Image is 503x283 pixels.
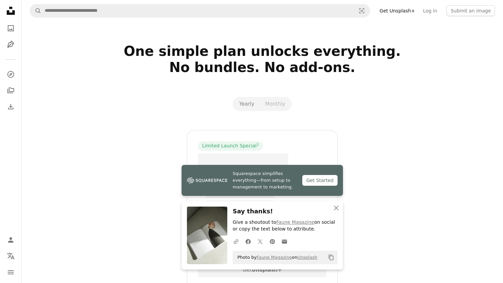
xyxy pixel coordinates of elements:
div: Get Started [302,175,338,186]
a: 1 [255,143,260,149]
form: Find visuals sitewide [30,4,370,17]
a: Log in / Sign up [4,233,17,247]
div: Limited Launch Special [198,141,263,151]
button: Yearly [234,98,260,110]
span: Photo by on [234,252,317,263]
a: Illustrations [4,38,17,51]
a: Share over email [278,235,291,248]
button: Search Unsplash [30,4,41,17]
strong: Unsplash+ [251,267,282,273]
span: – –––– ––––. [198,153,288,171]
div: Get [198,262,326,277]
button: Copy to clipboard [325,252,337,263]
a: Photos [4,22,17,35]
a: Explore [4,68,17,81]
a: Home — Unsplash [4,4,17,19]
span: Squarespace simplifies everything—from setup to management to marketing. [233,170,297,190]
a: Unsplash [297,255,317,260]
button: Visual search [354,4,370,17]
a: Share on Pinterest [266,235,278,248]
a: Collections [4,84,17,97]
button: Menu [4,266,17,279]
a: Share on Twitter [254,235,266,248]
img: file-1747939142011-51e5cc87e3c9 [187,175,227,185]
a: Get Unsplash+ [376,5,419,16]
button: Submit an image [447,5,495,16]
p: Give a shoutout to on social or copy the text below to attribute. [233,219,338,233]
a: Download History [4,100,17,113]
h2: One simple plan unlocks everything. No bundles. No add-ons. [46,43,479,92]
a: Faune Magazine [257,255,292,260]
a: Faune Magazine [276,219,314,225]
a: Squarespace simplifies everything—from setup to management to marketing.Get Started [182,165,343,196]
button: Monthly [260,98,291,110]
a: Log in [419,5,441,16]
h3: Say thanks! [233,207,338,216]
button: Language [4,249,17,263]
sup: 1 [257,142,259,146]
a: Share on Facebook [242,235,254,248]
